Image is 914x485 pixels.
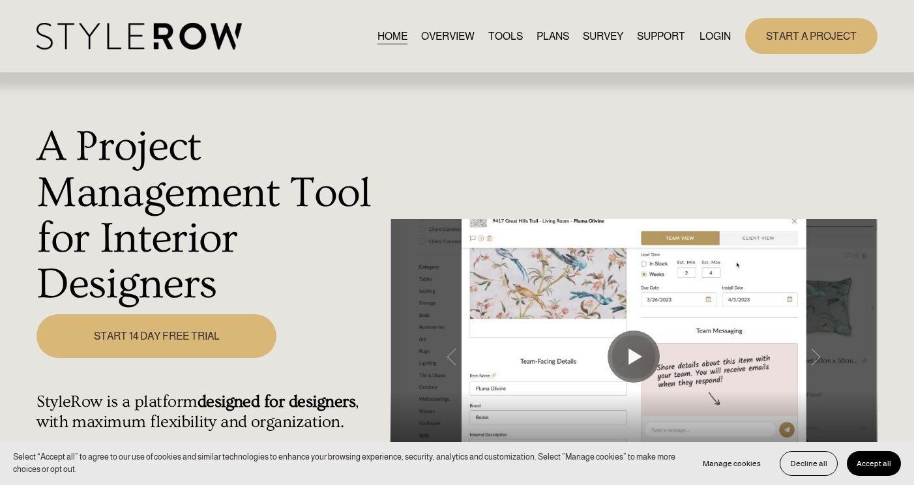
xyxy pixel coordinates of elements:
a: PLANS [537,27,569,45]
h4: StyleRow is a platform , with maximum flexibility and organization. [37,392,383,432]
button: Decline all [780,451,838,476]
a: START 14 DAY FREE TRIAL [37,314,276,357]
strong: designed for designers [198,392,356,411]
span: Manage cookies [703,459,761,468]
button: Play [608,331,660,383]
h1: A Project Management Tool for Interior Designers [37,124,383,307]
button: Manage cookies [693,451,771,476]
a: OVERVIEW [421,27,475,45]
p: Select “Accept all” to agree to our use of cookies and similar technologies to enhance your brows... [13,451,680,476]
a: START A PROJECT [745,18,877,54]
span: SUPPORT [637,29,685,44]
span: Accept all [857,459,891,468]
a: LOGIN [700,27,731,45]
a: folder dropdown [637,27,685,45]
button: Accept all [847,451,901,476]
a: TOOLS [488,27,523,45]
span: Decline all [790,459,827,468]
a: SURVEY [583,27,623,45]
a: HOME [377,27,407,45]
img: StyleRow [37,23,242,50]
